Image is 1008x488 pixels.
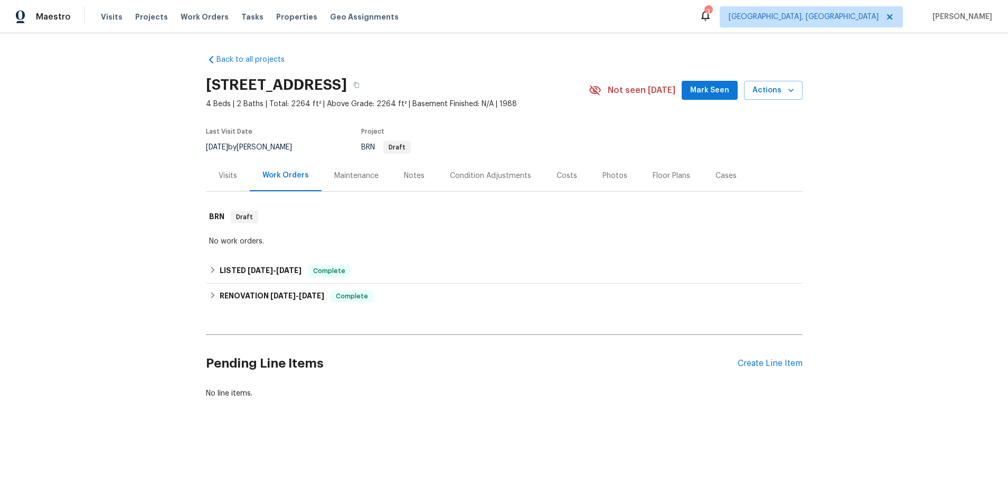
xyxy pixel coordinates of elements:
[206,99,589,109] span: 4 Beds | 2 Baths | Total: 2264 ft² | Above Grade: 2264 ft² | Basement Finished: N/A | 1988
[270,292,296,299] span: [DATE]
[220,265,302,277] h6: LISTED
[653,171,690,181] div: Floor Plans
[206,258,803,284] div: LISTED [DATE]-[DATE]Complete
[276,12,317,22] span: Properties
[206,339,738,388] h2: Pending Line Items
[248,267,302,274] span: -
[299,292,324,299] span: [DATE]
[450,171,531,181] div: Condition Adjustments
[36,12,71,22] span: Maestro
[241,13,263,21] span: Tasks
[347,76,366,95] button: Copy Address
[729,12,879,22] span: [GEOGRAPHIC_DATA], [GEOGRAPHIC_DATA]
[270,292,324,299] span: -
[135,12,168,22] span: Projects
[101,12,123,22] span: Visits
[206,80,347,90] h2: [STREET_ADDRESS]
[309,266,350,276] span: Complete
[690,84,729,97] span: Mark Seen
[262,170,309,181] div: Work Orders
[232,212,257,222] span: Draft
[682,81,738,100] button: Mark Seen
[928,12,992,22] span: [PERSON_NAME]
[209,211,224,223] h6: BRN
[206,200,803,234] div: BRN Draft
[206,54,307,65] a: Back to all projects
[608,85,675,96] span: Not seen [DATE]
[206,144,228,151] span: [DATE]
[206,141,305,154] div: by [PERSON_NAME]
[206,128,252,135] span: Last Visit Date
[206,284,803,309] div: RENOVATION [DATE]-[DATE]Complete
[181,12,229,22] span: Work Orders
[715,171,737,181] div: Cases
[384,144,410,151] span: Draft
[361,144,411,151] span: BRN
[219,171,237,181] div: Visits
[220,290,324,303] h6: RENOVATION
[744,81,803,100] button: Actions
[209,236,799,247] div: No work orders.
[557,171,577,181] div: Costs
[738,359,803,369] div: Create Line Item
[330,12,399,22] span: Geo Assignments
[206,388,803,399] div: No line items.
[248,267,273,274] span: [DATE]
[361,128,384,135] span: Project
[602,171,627,181] div: Photos
[404,171,425,181] div: Notes
[334,171,379,181] div: Maintenance
[332,291,372,302] span: Complete
[752,84,794,97] span: Actions
[276,267,302,274] span: [DATE]
[704,6,712,17] div: 3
